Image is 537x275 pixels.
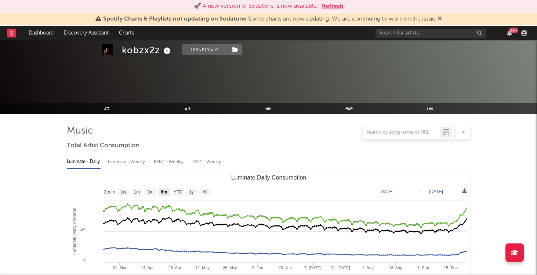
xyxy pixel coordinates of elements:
div: 99 + [509,28,518,33]
a: Charts [114,26,139,40]
text: Zoom [104,189,115,195]
text: 7. [DATE] [304,265,321,270]
text: 6m [161,189,167,195]
text: 1y [189,189,194,195]
text: Luminate Daily Streams [72,208,77,254]
text: 15. Sep [444,265,458,270]
div: Luminate - Weekly [108,156,146,168]
div: Luminate - Daily [67,156,101,168]
button: 99+ [507,30,512,36]
text: Luminate Daily Consumption [231,174,306,181]
text: YTD [173,189,182,195]
span: Dismiss [438,16,442,22]
text: 31. Mar [113,265,127,270]
div: BMAT - Weekly [154,156,185,168]
input: Search by song name or URL [363,130,440,135]
text: → [417,189,421,194]
text: 12. May [195,265,210,270]
a: Discovery Assistant [59,26,114,40]
text: 14. Apr [141,265,153,270]
text: [DATE] [429,189,443,194]
div: OCC - Weekly [192,156,222,168]
text: 28. Apr [168,265,181,270]
text: [DATE] [380,189,393,194]
input: Search for artists [375,29,486,38]
text: 1w [120,189,126,195]
button: Refresh [322,2,343,11]
text: 26. May [223,265,237,270]
text: 4. Aug [362,265,373,270]
text: 18. Aug [389,265,402,270]
text: 3m [147,189,153,195]
text: 1. Sep [417,265,429,270]
text: 9. Jun [252,265,263,270]
text: 21. [DATE] [330,265,350,270]
text: All [202,189,207,195]
text: 1M [80,227,85,231]
span: Total Artist Consumption [67,141,139,150]
span: : Some charts are now updating. We are continuing to work on the issue [103,16,435,22]
div: kobzx2z [122,44,173,56]
text: 1m [134,189,140,195]
button: Tracking [182,44,228,55]
text: 23. Jun [278,265,291,270]
div: 🚀 A new version of Sodatone is now available. [194,2,318,11]
a: Dashboard [23,26,59,40]
text: 0 [83,258,85,262]
span: Spotify Charts & Playlists not updating on Sodatone [103,16,246,22]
